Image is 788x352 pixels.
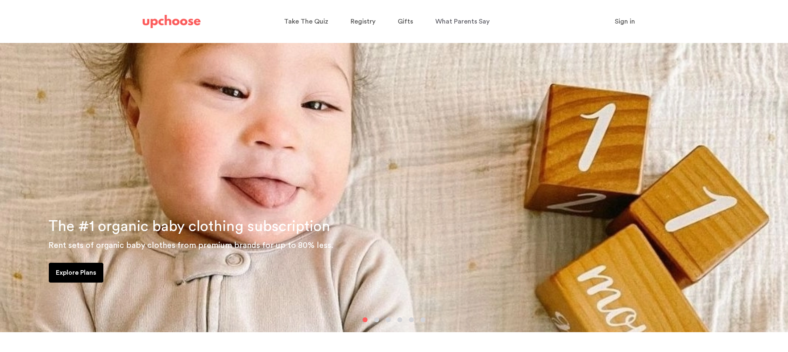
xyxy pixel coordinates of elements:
[143,15,201,28] img: UpChoose
[615,18,635,25] span: Sign in
[604,13,645,30] button: Sign in
[49,263,103,283] a: Explore Plans
[48,239,778,252] p: Rent sets of organic baby clothes from premium brands for up to 80% less.
[398,18,413,25] span: Gifts
[435,18,490,25] span: What Parents Say
[143,13,201,30] a: UpChoose
[284,18,328,25] span: Take The Quiz
[56,268,96,278] p: Explore Plans
[284,14,331,30] a: Take The Quiz
[48,219,330,234] span: The #1 organic baby clothing subscription
[398,14,415,30] a: Gifts
[435,14,492,30] a: What Parents Say
[351,18,375,25] span: Registry
[351,14,378,30] a: Registry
